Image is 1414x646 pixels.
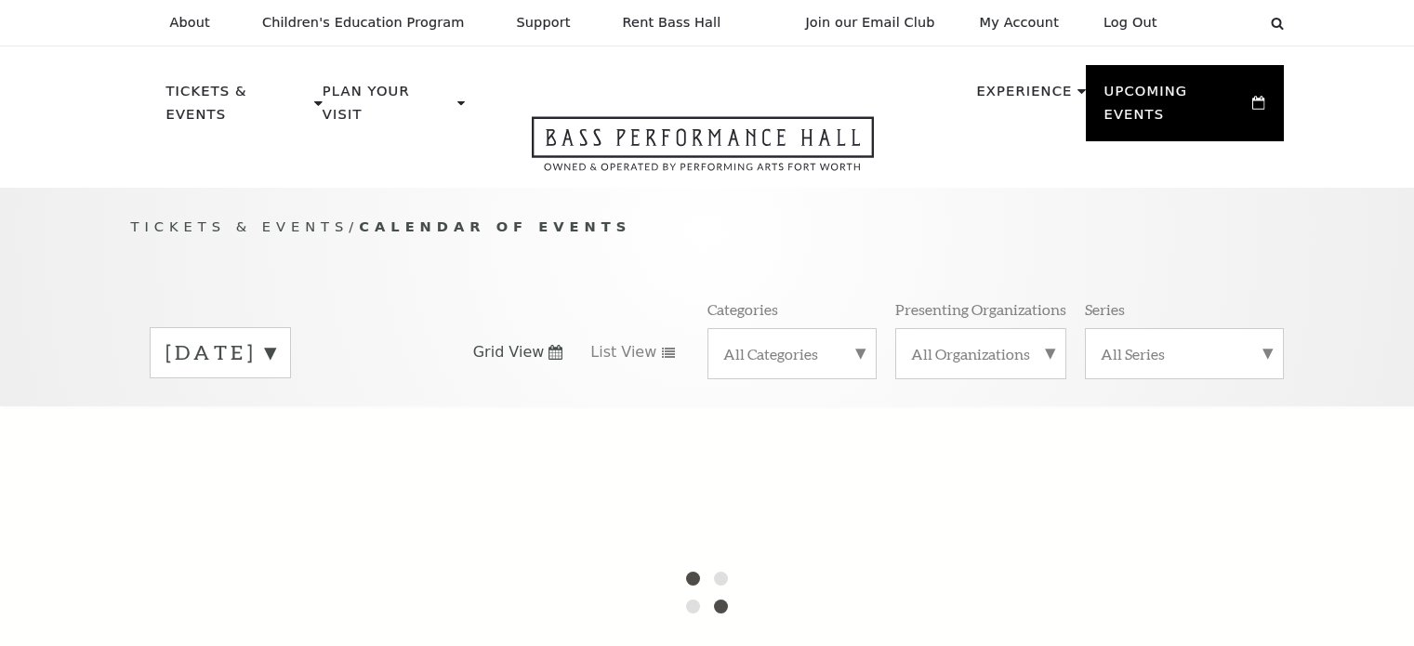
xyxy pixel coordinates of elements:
p: Plan Your Visit [323,80,453,137]
label: [DATE] [165,338,275,367]
span: List View [590,342,656,363]
p: Children's Education Program [262,15,465,31]
p: Support [517,15,571,31]
span: Calendar of Events [359,218,631,234]
p: Experience [976,80,1072,113]
label: All Categories [723,344,861,363]
label: All Organizations [911,344,1051,363]
p: Tickets & Events [166,80,311,137]
select: Select: [1187,14,1253,32]
p: Rent Bass Hall [623,15,721,31]
p: About [170,15,210,31]
span: Tickets & Events [131,218,350,234]
label: All Series [1101,344,1268,363]
p: Categories [707,299,778,319]
p: / [131,216,1284,239]
p: Upcoming Events [1104,80,1249,137]
p: Presenting Organizations [895,299,1066,319]
span: Grid View [473,342,545,363]
p: Series [1085,299,1125,319]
